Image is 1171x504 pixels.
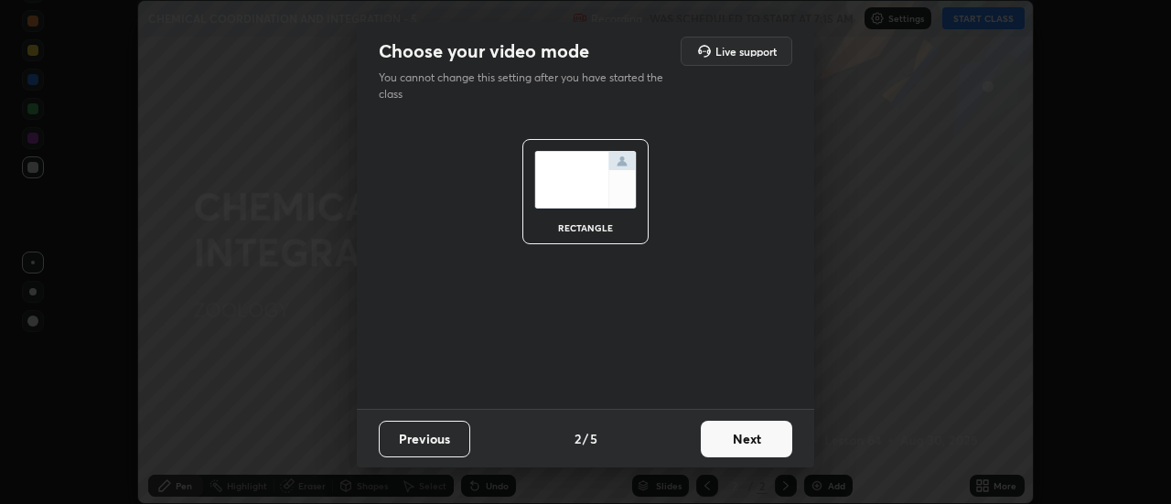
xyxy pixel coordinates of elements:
h5: Live support [715,46,777,57]
button: Next [701,421,792,457]
h4: 5 [590,429,597,448]
h4: / [583,429,588,448]
button: Previous [379,421,470,457]
p: You cannot change this setting after you have started the class [379,70,675,102]
h2: Choose your video mode [379,39,589,63]
div: rectangle [549,223,622,232]
img: normalScreenIcon.ae25ed63.svg [534,151,637,209]
h4: 2 [575,429,581,448]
